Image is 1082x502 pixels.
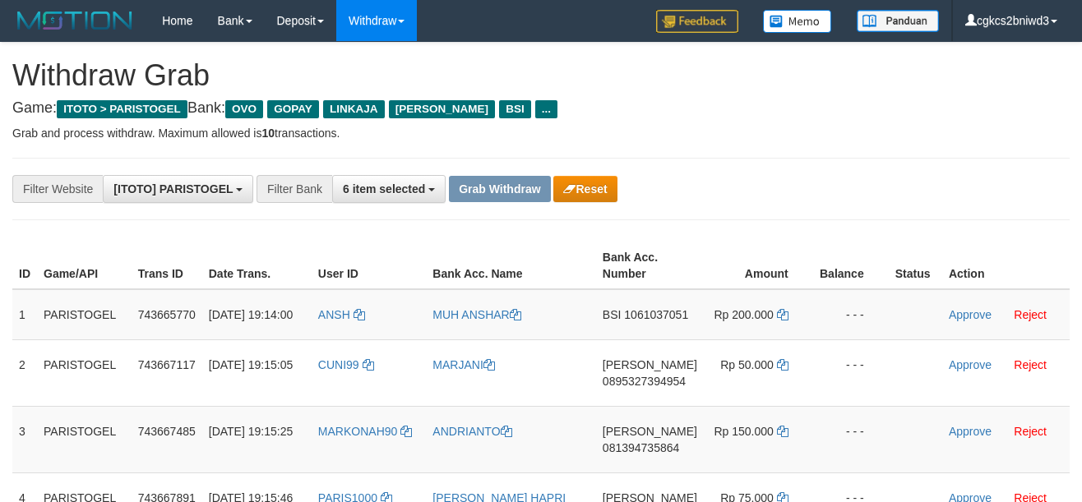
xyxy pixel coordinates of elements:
[332,175,446,203] button: 6 item selected
[553,176,617,202] button: Reset
[225,100,263,118] span: OVO
[318,358,374,371] a: CUNI99
[12,289,37,340] td: 1
[103,175,253,203] button: [ITOTO] PARISTOGEL
[720,358,774,371] span: Rp 50.000
[37,339,132,406] td: PARISTOGEL
[603,441,679,454] span: Copy 081394735864 to clipboard
[202,242,312,289] th: Date Trans.
[777,425,788,438] a: Copy 150000 to clipboard
[449,176,550,202] button: Grab Withdraw
[763,10,832,33] img: Button%20Memo.svg
[343,182,425,196] span: 6 item selected
[37,242,132,289] th: Game/API
[323,100,385,118] span: LINKAJA
[603,375,686,388] span: Copy 0895327394954 to clipboard
[267,100,319,118] span: GOPAY
[318,308,365,321] a: ANSH
[132,242,202,289] th: Trans ID
[389,100,495,118] span: [PERSON_NAME]
[603,425,697,438] span: [PERSON_NAME]
[57,100,187,118] span: ITOTO > PARISTOGEL
[12,125,1070,141] p: Grab and process withdraw. Maximum allowed is transactions.
[12,100,1070,117] h4: Game: Bank:
[138,425,196,438] span: 743667485
[257,175,332,203] div: Filter Bank
[949,358,992,371] a: Approve
[1014,358,1047,371] a: Reject
[432,308,520,321] a: MUH ANSHAR
[777,358,788,371] a: Copy 50000 to clipboard
[209,308,293,321] span: [DATE] 19:14:00
[813,339,889,406] td: - - -
[813,406,889,472] td: - - -
[37,289,132,340] td: PARISTOGEL
[12,242,37,289] th: ID
[318,308,350,321] span: ANSH
[603,308,622,321] span: BSI
[12,175,103,203] div: Filter Website
[596,242,704,289] th: Bank Acc. Number
[209,425,293,438] span: [DATE] 19:15:25
[318,358,359,371] span: CUNI99
[12,59,1070,92] h1: Withdraw Grab
[113,182,233,196] span: [ITOTO] PARISTOGEL
[312,242,426,289] th: User ID
[942,242,1070,289] th: Action
[1014,425,1047,438] a: Reject
[813,242,889,289] th: Balance
[857,10,939,32] img: panduan.png
[209,358,293,371] span: [DATE] 19:15:05
[426,242,596,289] th: Bank Acc. Name
[535,100,557,118] span: ...
[704,242,813,289] th: Amount
[12,339,37,406] td: 2
[949,425,992,438] a: Approve
[138,358,196,371] span: 743667117
[318,425,412,438] a: MARKONAH90
[624,308,688,321] span: Copy 1061037051 to clipboard
[656,10,738,33] img: Feedback.jpg
[1014,308,1047,321] a: Reject
[777,308,788,321] a: Copy 200000 to clipboard
[889,242,942,289] th: Status
[714,425,773,438] span: Rp 150.000
[603,358,697,371] span: [PERSON_NAME]
[318,425,397,438] span: MARKONAH90
[432,358,494,371] a: MARJANI
[261,127,275,140] strong: 10
[813,289,889,340] td: - - -
[714,308,773,321] span: Rp 200.000
[12,8,137,33] img: MOTION_logo.png
[499,100,531,118] span: BSI
[12,406,37,472] td: 3
[138,308,196,321] span: 743665770
[949,308,992,321] a: Approve
[37,406,132,472] td: PARISTOGEL
[432,425,511,438] a: ANDRIANTO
